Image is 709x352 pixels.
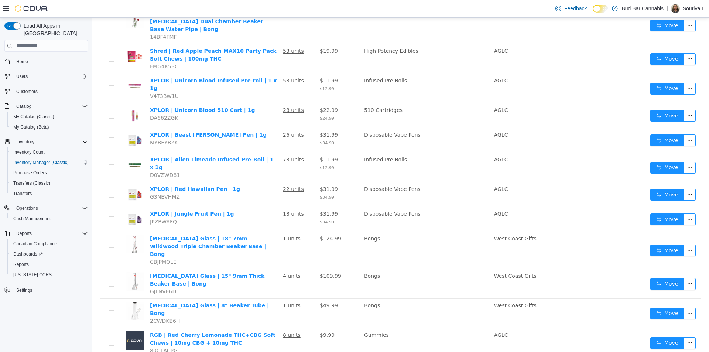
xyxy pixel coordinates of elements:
a: Inventory Count [10,148,48,157]
u: 18 units [191,193,212,199]
button: icon: ellipsis [592,117,603,129]
span: D0VZWD81 [58,154,88,160]
a: [MEDICAL_DATA] Glass | 18" 7mm Wildwood Triple Chamber Beaker Base | Bong [58,218,174,239]
img: Red Eye Glass | 18" 7mm Wildwood Triple Chamber Beaker Base | Bong hero shot [33,217,52,236]
a: XPLOR | Unicorn Blood 510 Cart | 1g [58,89,162,95]
span: $124.99 [227,218,249,224]
button: icon: ellipsis [592,319,603,331]
button: Users [1,71,91,82]
span: JPZBWAFQ [58,201,85,207]
button: icon: swapMove [558,227,592,239]
span: $11.99 [227,139,246,145]
span: Reports [16,230,32,236]
span: Reports [13,229,88,238]
a: XPLOR | Red Hawaiian Pen | 1g [58,168,148,174]
a: RGB | Red Cherry Lemonade THC+CBG Soft Chews | 10mg CBG + 10mg THC [58,314,183,328]
button: Catalog [1,101,91,112]
button: Settings [1,284,91,295]
button: icon: ellipsis [592,171,603,183]
span: Users [13,72,88,81]
span: CBJPMQLE [58,241,84,247]
u: 1 units [191,218,208,224]
span: Transfers [10,189,88,198]
a: Inventory Manager (Classic) [10,158,72,167]
span: West Coast Gifts [402,218,444,224]
img: XPLOR | Red Hawaiian Pen | 1g hero shot [33,168,52,186]
td: Gummies [269,311,399,340]
a: XPLOR | Unicorn Blood Infused Pre-roll | 1 x 1g [58,60,184,74]
span: AGLC [402,114,416,120]
button: Operations [1,203,91,213]
td: Infused Pre-Rolls [269,135,399,165]
button: icon: ellipsis [592,260,603,272]
img: Cova [15,5,48,12]
a: Transfers [10,189,35,198]
img: XPLOR | Unicorn Blood Infused Pre-roll | 1 x 1g hero shot [33,59,52,78]
img: XPLOR | Alien Limeade Infused Pre-Roll | 1 x 1g hero shot [33,138,52,157]
span: Load All Apps in [GEOGRAPHIC_DATA] [21,22,88,37]
span: DA662ZGK [58,97,86,103]
span: Purchase Orders [10,168,88,177]
button: Home [1,56,91,67]
td: 510 Cartridges [269,86,399,110]
button: Reports [13,229,35,238]
a: [MEDICAL_DATA] Glass | 15" 9mm Thick Beaker Base | Bong [58,255,172,269]
button: icon: ellipsis [592,65,603,77]
span: Canadian Compliance [13,241,57,247]
nav: Complex example [4,53,88,315]
span: $109.99 [227,255,249,261]
td: Disposable Vape Pens [269,189,399,214]
a: [MEDICAL_DATA] Glass | 8" Beaker Tube | Bong [58,285,177,298]
span: Inventory Manager (Classic) [13,160,69,165]
img: RGB | Red Cherry Lemonade THC+CBG Soft Chews | 10mg CBG + 10mg THC placeholder [33,314,52,332]
button: [US_STATE] CCRS [7,270,91,280]
span: $31.99 [227,193,246,199]
span: 2CWDKB6H [58,300,88,306]
span: $34.99 [227,123,242,128]
span: FMG4K53C [58,46,86,52]
u: 53 units [191,30,212,36]
button: icon: swapMove [558,196,592,208]
span: Operations [13,204,88,213]
button: icon: ellipsis [592,196,603,208]
span: AGLC [402,193,416,199]
button: icon: ellipsis [592,92,603,104]
button: icon: swapMove [558,260,592,272]
button: icon: swapMove [558,2,592,14]
td: Disposable Vape Pens [269,165,399,189]
a: Cash Management [10,214,54,223]
span: My Catalog (Beta) [10,123,88,131]
img: XPLOR | Unicorn Blood 510 Cart | 1g hero shot [33,89,52,107]
span: Reports [13,262,29,267]
span: AGLC [402,314,416,320]
p: Souriya I [683,4,703,13]
u: 26 units [191,114,212,120]
span: My Catalog (Beta) [13,124,49,130]
a: My Catalog (Beta) [10,123,52,131]
button: icon: ellipsis [592,227,603,239]
span: GJLNVE6D [58,271,84,277]
span: AGLC [402,168,416,174]
span: 80C1ACPG [58,330,85,336]
span: $34.99 [227,177,242,182]
span: Dashboards [13,251,43,257]
td: Disposable Vape Pens [269,110,399,135]
span: [US_STATE] CCRS [13,272,52,278]
a: Canadian Compliance [10,239,60,248]
button: Inventory [13,137,37,146]
span: Customers [13,87,88,96]
span: $12.99 [227,69,242,74]
u: 8 units [191,314,208,320]
button: Catalog [13,102,34,111]
span: Reports [10,260,88,269]
button: icon: swapMove [558,92,592,104]
span: MYBBYBZK [58,122,86,128]
u: 53 units [191,60,212,66]
button: Reports [7,259,91,270]
button: Purchase Orders [7,168,91,178]
span: AGLC [402,30,416,36]
span: $34.99 [227,202,242,207]
span: Inventory Manager (Classic) [10,158,88,167]
span: $31.99 [227,168,246,174]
